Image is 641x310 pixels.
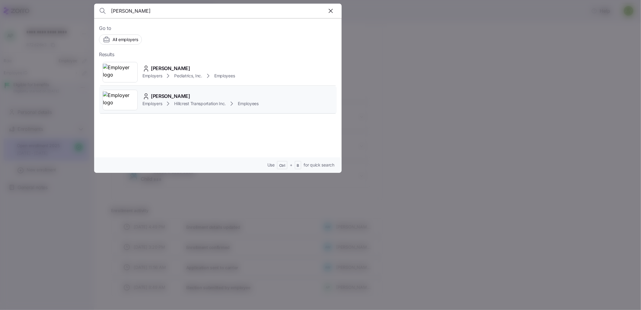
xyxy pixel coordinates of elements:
span: Pediatrics, Inc. [174,73,202,79]
img: Employer logo [103,64,137,81]
span: Employers [142,73,162,79]
span: Go to [99,24,337,32]
span: Employees [238,101,258,107]
img: Employer logo [103,92,137,108]
span: Use [267,162,275,168]
span: Employees [214,73,235,79]
span: Hillcrest Transportation Inc. [174,101,226,107]
span: Employers [142,101,162,107]
span: Ctrl [279,163,285,168]
span: + [290,162,292,168]
span: for quick search [304,162,334,168]
span: Results [99,51,114,58]
span: [PERSON_NAME] [151,92,190,100]
span: All employers [113,37,138,43]
span: [PERSON_NAME] [151,65,190,72]
button: All employers [99,34,142,45]
span: B [297,163,299,168]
